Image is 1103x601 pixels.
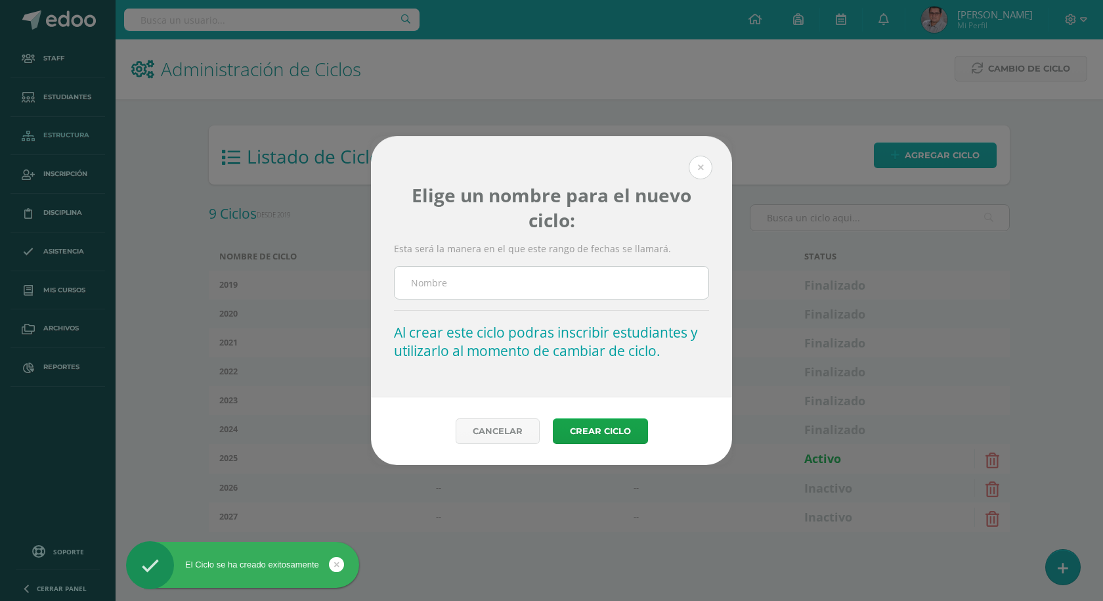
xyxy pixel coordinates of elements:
[395,267,708,299] input: Nombre
[126,559,359,571] div: El Ciclo se ha creado exitosamente
[456,418,540,444] a: Cancelar
[553,418,648,444] button: Crear Ciclo
[394,323,709,360] h2: Al crear este ciclo podras inscribir estudiantes y utilizarlo al momento de cambiar de ciclo.
[394,243,709,255] p: Esta será la manera en el que este rango de fechas se llamará.
[406,183,697,233] div: Elige un nombre para el nuevo ciclo:
[689,156,712,179] button: Close (Esc)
